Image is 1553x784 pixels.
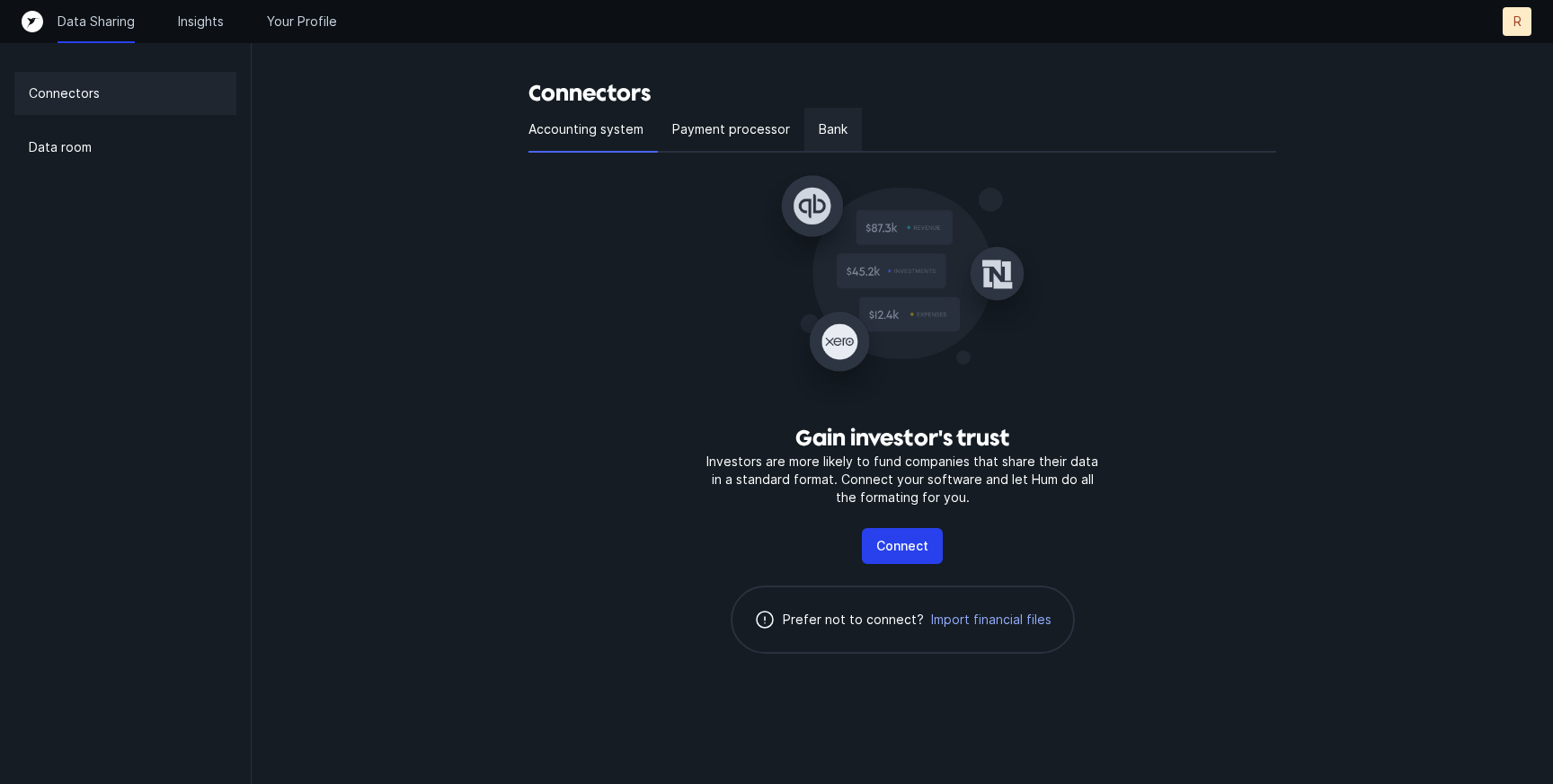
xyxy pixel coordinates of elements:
[1503,7,1531,36] button: R
[528,79,1276,108] h3: Connectors
[931,611,1052,629] span: Import financial files
[14,126,236,169] a: Data room
[29,83,100,104] p: Connectors
[862,528,943,564] button: Connect
[701,453,1104,507] p: Investors are more likely to fund companies that share their data in a standard format. Connect y...
[178,13,224,31] a: Insights
[819,119,847,140] p: Bank
[58,13,135,31] a: Data Sharing
[1513,13,1522,31] p: R
[876,535,928,557] p: Connect
[14,72,236,115] a: Connectors
[795,424,1009,453] h3: Gain investor's trust
[783,609,924,630] p: Prefer not to connect?
[672,119,790,140] p: Payment processor
[267,13,337,31] a: Your Profile
[528,119,643,140] p: Accounting system
[29,137,92,158] p: Data room
[759,167,1046,410] img: Gain investor's trust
